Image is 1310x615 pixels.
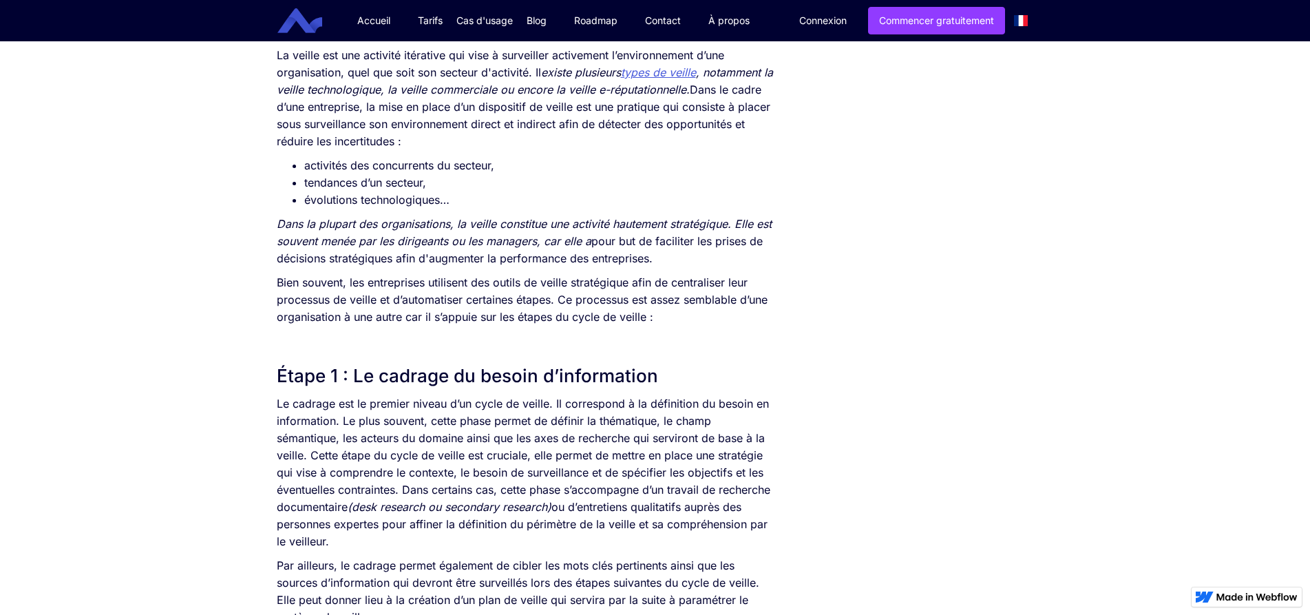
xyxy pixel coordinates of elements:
[277,65,773,96] em: , notamment la veille technologique, la veille commerciale ou encore la veille e-réputationnelle.
[304,157,777,174] li: activités des concurrents du secteur,
[868,7,1005,34] a: Commencer gratuitement
[304,174,777,191] li: tendances d’un secteur,
[789,8,857,34] a: Connexion
[277,274,777,326] p: Bien souvent, les entreprises utilisent des outils de veille stratégique afin de centraliser leur...
[348,500,551,514] em: (desk research ou secondary research)
[277,47,777,150] p: La veille est une activité itérative qui vise à surveiller activement l’environnement d’une organ...
[277,217,772,248] em: Dans la plupart des organisations, la veille constitue une activité hautement stratégique. Elle e...
[288,8,332,34] a: home
[1216,593,1298,601] img: Made in Webflow
[456,14,513,28] div: Cas d'usage
[277,364,777,388] h2: Étape 1 : Le cadrage du besoin d’information
[277,395,777,550] p: Le cadrage est le premier niveau d’un cycle de veille. Il correspond à la définition du besoin en...
[621,65,696,79] a: types de veille
[277,216,777,267] p: pour but de faciliter les prises de décisions stratégiques afin d'augmenter la performance des en...
[541,65,621,79] em: existe plusieurs
[277,333,777,350] p: ‍
[304,191,777,209] li: évolutions technologiques…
